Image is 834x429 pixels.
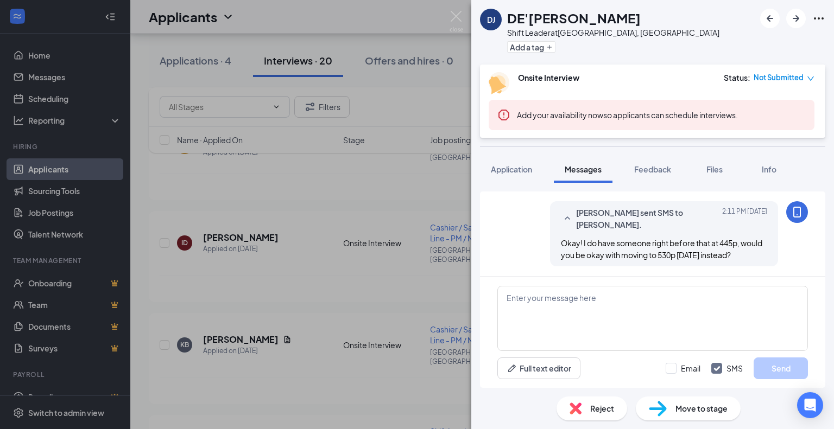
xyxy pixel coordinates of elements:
span: Application [491,164,532,174]
h1: DE'[PERSON_NAME] [507,9,641,27]
svg: Plus [546,44,553,50]
span: Files [706,164,723,174]
button: Full text editorPen [497,357,580,379]
button: PlusAdd a tag [507,41,555,53]
button: Add your availability now [517,110,603,120]
span: down [807,75,814,82]
svg: SmallChevronUp [561,212,574,225]
span: so applicants can schedule interviews. [517,110,738,120]
svg: Pen [507,363,517,374]
div: Open Intercom Messenger [797,392,823,418]
b: Onsite Interview [518,73,579,82]
span: [PERSON_NAME] sent SMS to [PERSON_NAME]. [576,207,718,230]
button: ArrowRight [786,9,806,28]
div: Status : [724,72,750,83]
svg: Ellipses [812,12,825,25]
button: ArrowLeftNew [760,9,780,28]
span: Okay! I do have someone right before that at 445p, would you be okay with moving to 530p [DATE] i... [561,238,762,260]
svg: ArrowRight [789,12,803,25]
span: [DATE] 2:11 PM [722,207,767,230]
svg: ArrowLeftNew [763,12,776,25]
span: Reject [590,402,614,414]
span: Not Submitted [754,72,804,83]
span: Feedback [634,164,671,174]
div: Shift Leader at [GEOGRAPHIC_DATA], [GEOGRAPHIC_DATA] [507,27,719,38]
span: Move to stage [675,402,728,414]
span: Info [762,164,776,174]
div: DJ [487,14,495,25]
button: Send [754,357,808,379]
span: Messages [565,164,602,174]
svg: Error [497,108,510,121]
svg: MobileSms [791,206,804,219]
